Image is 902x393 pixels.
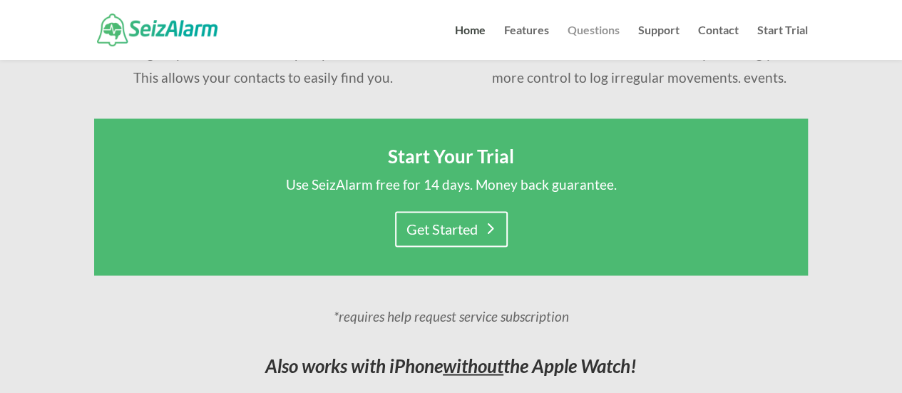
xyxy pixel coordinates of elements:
[137,173,765,197] p: Use SeizAlarm free for 14 days. Money back guarantee.
[504,25,549,60] a: Features
[455,25,486,60] a: Home
[395,211,508,247] a: Get Started
[757,25,808,60] a: Start Trial
[443,354,503,377] span: without
[638,25,680,60] a: Support
[265,354,637,377] em: Also works with iPhone the Apple Watch!
[334,307,569,324] em: *requires help request service subscription
[568,25,620,60] a: Questions
[97,14,217,46] img: SeizAlarm
[137,147,765,173] h2: Start Your Trial
[698,25,739,60] a: Contact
